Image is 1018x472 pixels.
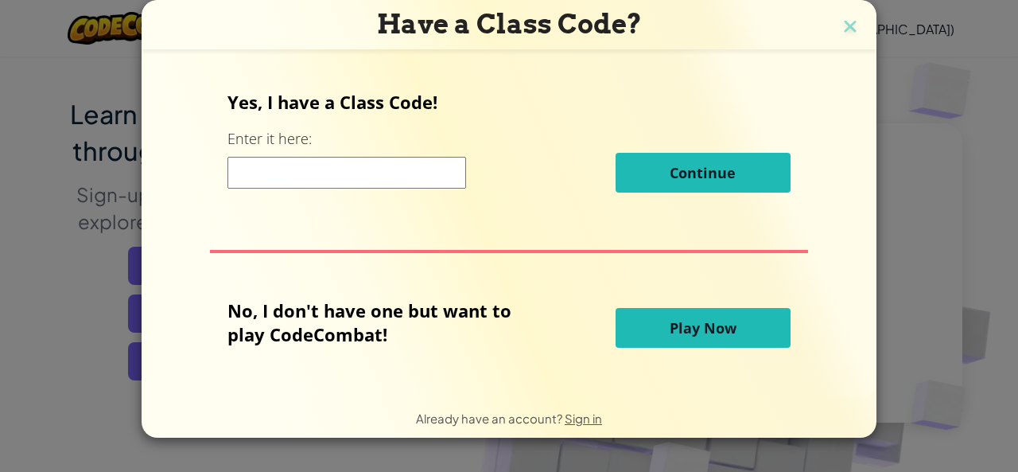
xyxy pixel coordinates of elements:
[616,153,791,193] button: Continue
[377,8,642,40] span: Have a Class Code?
[616,308,791,348] button: Play Now
[416,411,565,426] span: Already have an account?
[565,411,602,426] a: Sign in
[227,90,790,114] p: Yes, I have a Class Code!
[670,163,736,182] span: Continue
[670,318,736,337] span: Play Now
[227,129,312,149] label: Enter it here:
[227,298,535,346] p: No, I don't have one but want to play CodeCombat!
[840,16,861,40] img: close icon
